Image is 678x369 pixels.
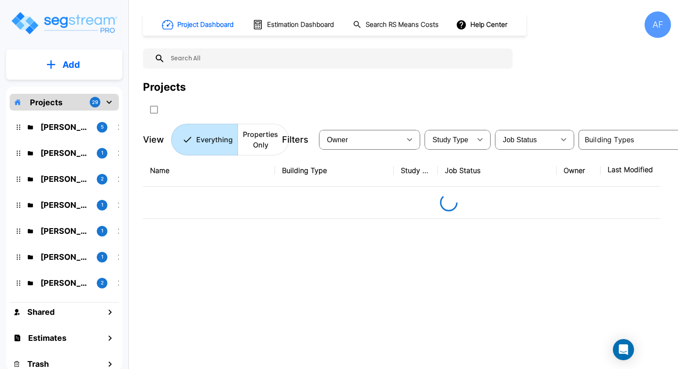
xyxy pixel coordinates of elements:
[267,20,334,30] h1: Estimation Dashboard
[101,227,103,235] p: 1
[101,253,103,261] p: 1
[101,149,103,157] p: 1
[40,147,90,159] p: Max Kozlowitz
[101,175,104,183] p: 2
[143,155,275,187] th: Name
[645,11,671,38] div: AF
[249,15,339,34] button: Estimation Dashboard
[10,11,118,36] img: Logo
[275,155,394,187] th: Building Type
[40,251,90,263] p: Elchonon Weinberg
[27,306,55,318] h1: Shared
[28,332,66,344] h1: Estimates
[30,96,62,108] p: Projects
[394,155,438,187] th: Study Type
[62,58,80,71] p: Add
[40,121,90,133] p: Moshe Toiv
[40,199,90,211] p: Abba Stein
[327,136,348,144] span: Owner
[321,127,401,152] div: Select
[613,339,634,360] div: Open Intercom Messenger
[349,16,443,33] button: Search RS Means Costs
[171,124,238,155] button: Everything
[438,155,557,187] th: Job Status
[40,277,90,289] p: Shea Reinhold
[145,101,163,118] button: SelectAll
[92,99,98,106] p: 29
[40,225,90,237] p: Joseph Yaakovzadeh
[143,79,186,95] div: Projects
[243,129,278,150] p: Properties Only
[6,52,122,77] button: Add
[101,201,103,209] p: 1
[196,134,233,145] p: Everything
[238,124,289,155] button: Properties Only
[40,173,90,185] p: Kevin Van Beek
[454,16,511,33] button: Help Center
[503,136,537,144] span: Job Status
[143,133,164,146] p: View
[101,123,104,131] p: 5
[432,136,468,144] span: Study Type
[171,124,289,155] div: Platform
[158,15,238,34] button: Project Dashboard
[177,20,234,30] h1: Project Dashboard
[497,127,555,152] div: Select
[366,20,439,30] h1: Search RS Means Costs
[557,155,601,187] th: Owner
[282,133,308,146] p: Filters
[426,127,471,152] div: Select
[165,48,508,69] input: Search All
[101,279,104,287] p: 2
